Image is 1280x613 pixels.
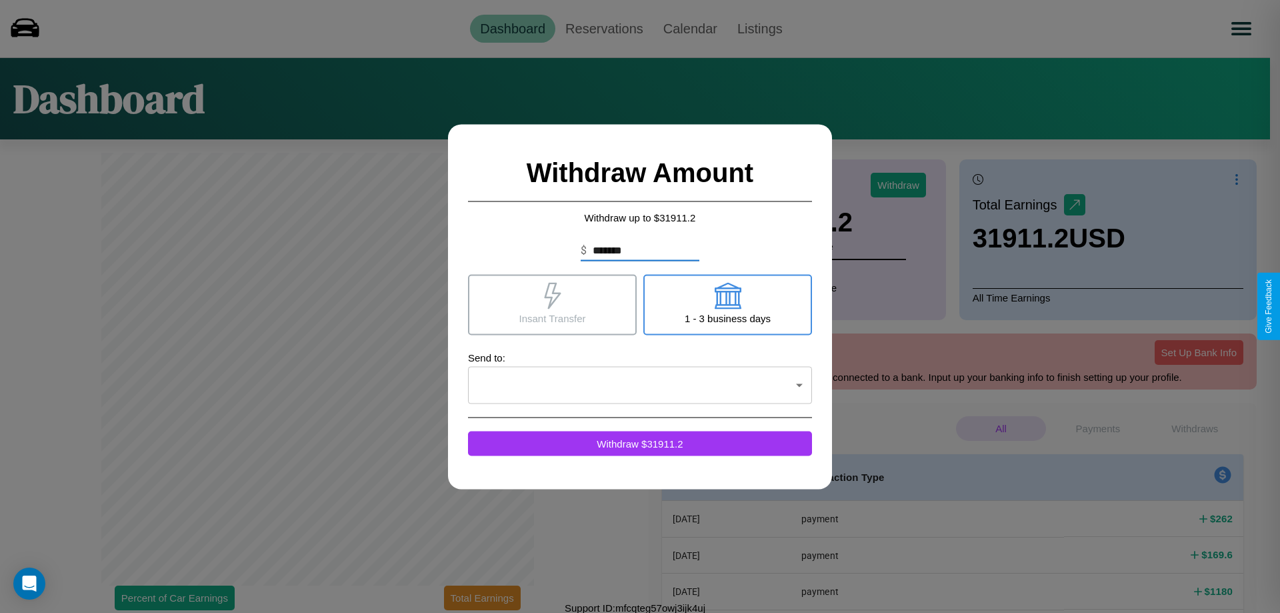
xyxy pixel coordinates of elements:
div: Open Intercom Messenger [13,568,45,600]
div: Give Feedback [1264,279,1273,334]
button: Withdraw $31911.2 [468,431,812,456]
p: 1 - 3 business days [685,309,771,327]
p: $ [581,242,587,258]
p: Send to: [468,348,812,366]
p: Insant Transfer [519,309,585,327]
p: Withdraw up to $ 31911.2 [468,208,812,226]
h2: Withdraw Amount [468,144,812,201]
